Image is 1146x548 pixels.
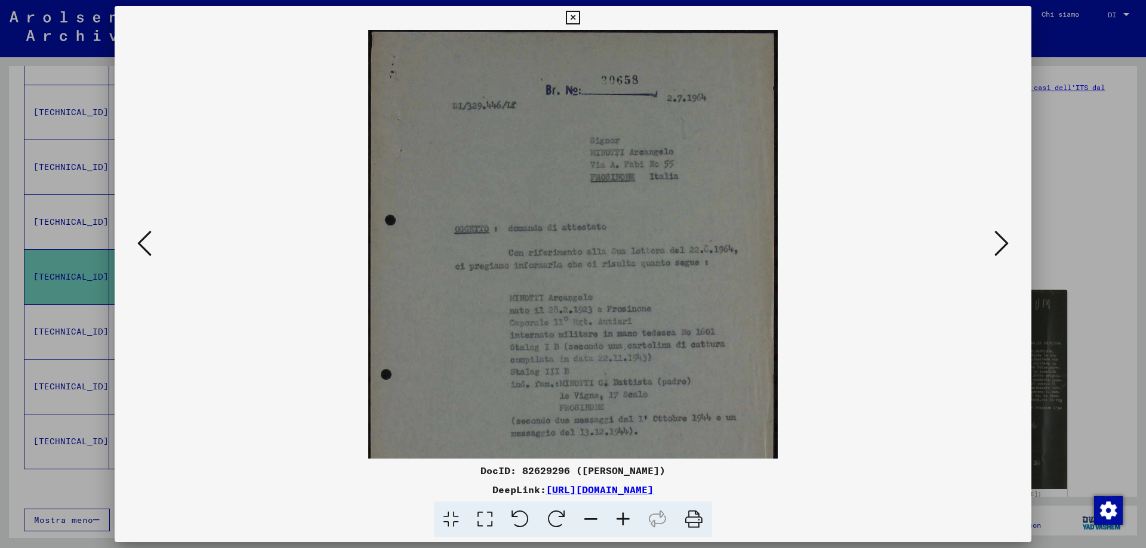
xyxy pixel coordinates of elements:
div: Modifica consenso [1093,496,1122,524]
a: [URL][DOMAIN_NAME] [546,484,654,496]
font: DeepLink: [492,484,546,496]
font: DocID: 82629296 ([PERSON_NAME]) [480,465,666,476]
img: Modifica consenso [1094,496,1123,525]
